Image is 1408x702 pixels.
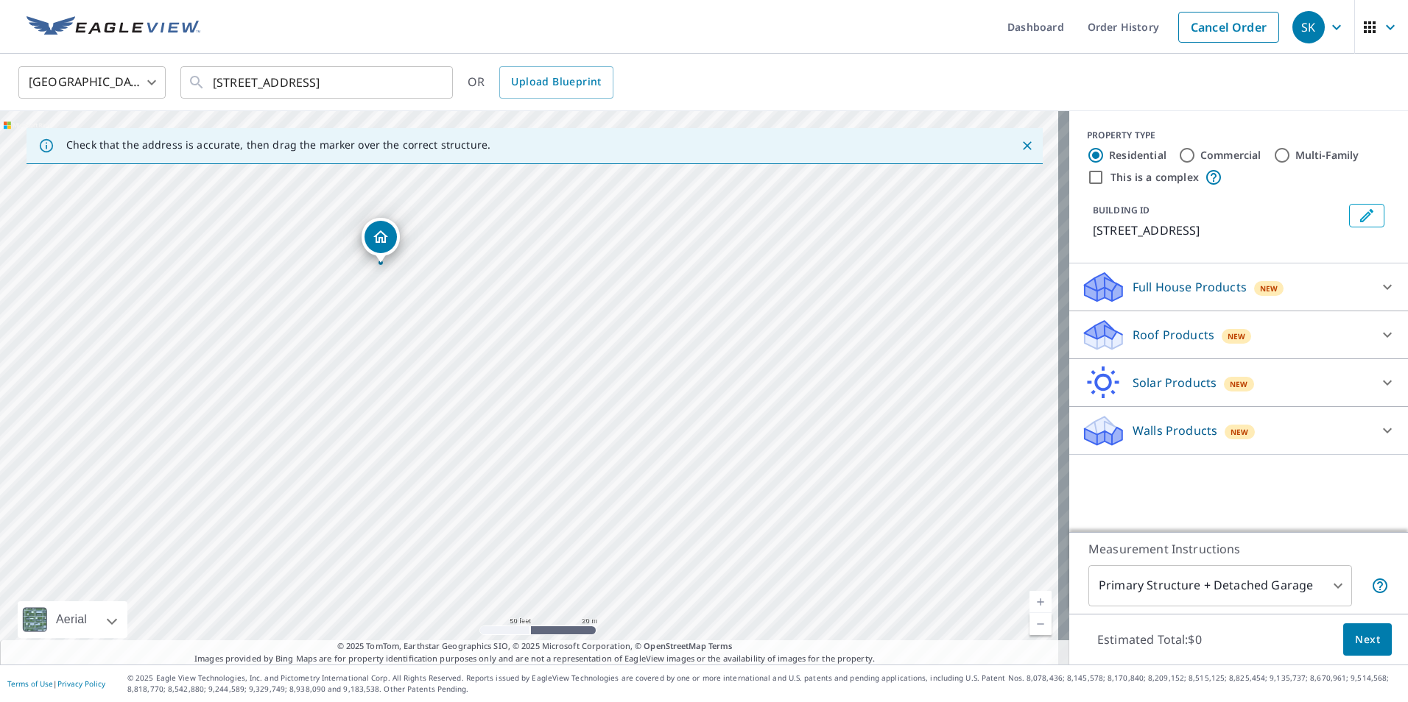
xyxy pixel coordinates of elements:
a: Privacy Policy [57,678,105,689]
label: Residential [1109,148,1166,163]
p: Measurement Instructions [1088,540,1389,558]
p: Walls Products [1133,422,1217,439]
span: Your report will include the primary structure and a detached garage if one exists. [1371,577,1389,595]
div: Solar ProductsNew [1081,365,1396,400]
p: Full House Products [1133,278,1247,296]
div: Aerial [18,601,127,638]
span: © 2025 TomTom, Earthstar Geographics SIO, © 2025 Microsoft Corporation, © [337,640,733,653]
button: Next [1343,623,1392,656]
a: OpenStreetMap [644,640,705,651]
div: OR [468,66,613,99]
div: SK [1292,11,1325,43]
span: Upload Blueprint [511,73,601,91]
p: Solar Products [1133,374,1217,391]
p: | [7,679,105,688]
div: Full House ProductsNew [1081,269,1396,305]
div: Walls ProductsNew [1081,413,1396,448]
a: Cancel Order [1178,12,1279,43]
p: BUILDING ID [1093,204,1150,216]
a: Terms [708,640,733,651]
button: Close [1018,136,1037,155]
a: Terms of Use [7,678,53,689]
p: [STREET_ADDRESS] [1093,221,1343,239]
p: Estimated Total: $0 [1085,623,1214,656]
span: New [1228,330,1246,342]
div: PROPERTY TYPE [1087,129,1390,142]
p: Check that the address is accurate, then drag the marker over the correct structure. [66,138,490,152]
p: © 2025 Eagle View Technologies, Inc. and Pictometry International Corp. All Rights Reserved. Repo... [127,673,1401,695]
span: New [1231,426,1249,438]
div: Aerial [52,601,91,638]
p: Roof Products [1133,326,1214,344]
button: Edit building 1 [1349,204,1384,227]
label: Multi-Family [1295,148,1359,163]
div: [GEOGRAPHIC_DATA] [18,62,166,103]
span: New [1260,283,1278,294]
span: New [1230,378,1248,390]
label: This is a complex [1110,170,1199,185]
a: Current Level 19, Zoom In [1029,591,1052,613]
img: EV Logo [27,16,200,38]
div: Roof ProductsNew [1081,317,1396,352]
div: Primary Structure + Detached Garage [1088,565,1352,606]
span: Next [1355,631,1380,649]
a: Current Level 19, Zoom Out [1029,613,1052,635]
a: Upload Blueprint [499,66,613,99]
input: Search by address or latitude-longitude [213,62,423,103]
label: Commercial [1200,148,1261,163]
